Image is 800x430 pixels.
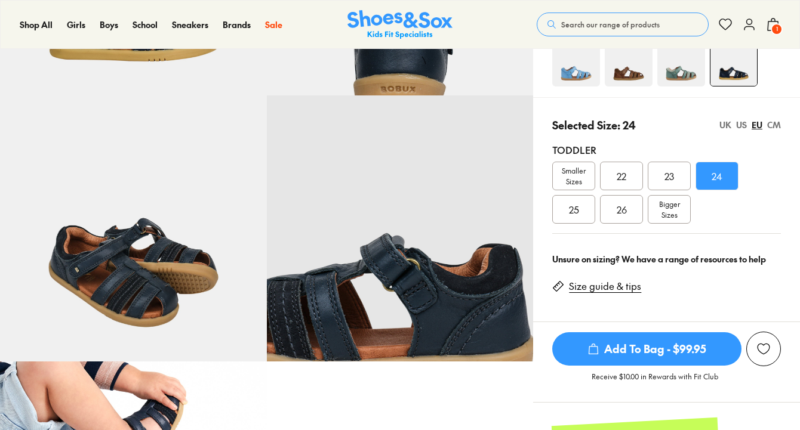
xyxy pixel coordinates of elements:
span: School [133,18,158,30]
span: Smaller Sizes [553,165,595,187]
img: 4-551489_1 [657,39,705,86]
img: 4-251021_1 [605,39,653,86]
span: Brands [223,18,251,30]
div: CM [767,119,781,131]
span: 22 [617,169,626,183]
p: Selected Size: 24 [552,117,636,133]
img: 4-251013_1 [710,39,757,86]
span: Boys [100,18,118,30]
a: Sale [265,18,282,31]
span: 23 [664,169,674,183]
a: Shoes & Sox [347,10,453,39]
button: 1 [766,11,780,38]
span: Sneakers [172,18,208,30]
span: Girls [67,18,85,30]
a: Boys [100,18,118,31]
a: Shop All [20,18,53,31]
a: School [133,18,158,31]
a: Brands [223,18,251,31]
a: Girls [67,18,85,31]
div: EU [752,119,762,131]
button: Search our range of products [537,13,709,36]
div: Toddler [552,143,781,157]
span: Add To Bag - $99.95 [552,332,741,366]
a: Sneakers [172,18,208,31]
span: Sale [265,18,282,30]
img: SNS_Logo_Responsive.svg [347,10,453,39]
span: Search our range of products [561,19,660,30]
p: Receive $10.00 in Rewards with Fit Club [592,371,718,392]
span: 24 [712,169,722,183]
span: Shop All [20,18,53,30]
div: US [736,119,747,131]
button: Add To Bag - $99.95 [552,332,741,366]
span: Bigger Sizes [659,199,680,220]
button: Add to Wishlist [746,332,781,366]
span: 26 [617,202,627,216]
img: 4-551484_1 [552,39,600,86]
img: 14_1 [267,95,534,362]
div: Unsure on sizing? We have a range of resources to help [552,253,781,265]
span: 1 [771,23,783,35]
a: Size guide & tips [569,280,641,293]
span: 25 [569,202,579,216]
div: UK [719,119,731,131]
